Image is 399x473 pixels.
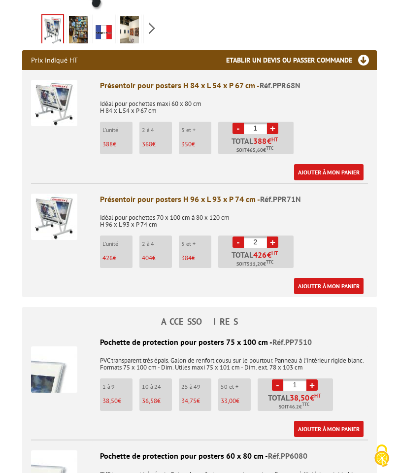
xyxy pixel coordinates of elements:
[31,50,78,70] p: Prix indiqué HT
[181,127,211,134] p: 5 et +
[306,379,318,391] a: +
[142,383,172,390] p: 10 à 24
[181,255,211,262] p: €
[267,251,271,259] span: €
[253,251,267,259] span: 426
[100,194,368,205] div: Présentoir pour posters H 96 x L 93 x P 74 cm -
[314,392,321,399] sup: HT
[290,394,310,402] span: 38,50
[260,394,333,411] p: Total
[22,317,377,327] h4: ACCESSOIRES
[247,146,263,154] span: 465,60
[236,146,273,154] span: Soit €
[142,141,172,148] p: €
[142,254,152,262] span: 404
[272,337,312,347] span: Réf.PP7510
[266,145,273,151] sup: TTC
[294,421,364,437] a: Ajouter à mon panier
[102,383,133,390] p: 1 à 9
[226,50,377,70] h3: Etablir un devis ou passer commande
[302,402,309,407] sup: TTC
[100,94,368,114] p: Idéal pour pochettes maxi 60 x 80 cm H 84 x L 54 x P 67 cm
[253,137,267,145] span: 388
[268,451,307,461] span: Réf.PP6080
[236,260,273,268] span: Soit €
[142,398,172,405] p: €
[279,403,309,411] span: Soit €
[100,80,368,91] div: Présentoir pour posters H 84 x L 54 x P 67 cm -
[102,140,113,148] span: 388
[31,80,77,126] img: Présentoir pour posters H 84 x L 54 x P 67 cm
[181,140,192,148] span: 350
[142,240,172,247] p: 2 à 4
[31,194,77,240] img: Présentoir pour posters H 96 x L 93 x P 74 cm
[369,443,394,468] img: Cookies (fenêtre modale)
[221,397,236,405] span: 33,00
[260,80,300,90] span: Réf.PPR68N
[181,254,192,262] span: 384
[221,398,251,405] p: €
[233,236,244,248] a: -
[31,346,77,393] img: Pochette de protection pour posters 75 x 100 cm
[31,337,368,348] div: Pochette de protection pour posters 75 x 100 cm -
[142,127,172,134] p: 2 à 4
[102,127,133,134] p: L'unité
[142,255,172,262] p: €
[266,259,273,265] sup: TTC
[267,236,278,248] a: +
[267,123,278,134] a: +
[260,194,301,204] span: Réf.PPR71N
[181,141,211,148] p: €
[100,207,368,228] p: Idéal pour pochettes 70 x 100 cm à 80 x 120 cm H 96 x L 93 x P 74 cm
[290,394,321,402] span: €
[294,164,364,180] a: Ajouter à mon panier
[95,16,113,47] img: edimeta_produit_fabrique_en_france.jpg
[294,278,364,294] a: Ajouter à mon panier
[69,16,88,47] img: presentoir_posters_ppr68n.jpg
[42,15,63,46] img: bacs_chariots_ppr68n_1.jpg
[142,140,152,148] span: 368
[31,350,368,371] p: PVC transparent très épais. Galon de renfort cousu sur le pourtour. Panneau à l’intérieur rigide ...
[181,397,197,405] span: 34,75
[102,255,133,262] p: €
[233,123,244,134] a: -
[221,251,294,268] p: Total
[102,240,133,247] p: L'unité
[102,397,118,405] span: 38,50
[267,137,271,145] span: €
[31,450,368,462] div: Pochette de protection pour posters 60 x 80 cm -
[289,403,299,411] span: 46.2
[102,398,133,405] p: €
[365,439,399,473] button: Cookies (fenêtre modale)
[181,240,211,247] p: 5 et +
[271,136,278,143] sup: HT
[142,397,157,405] span: 36,58
[181,398,211,405] p: €
[102,254,113,262] span: 426
[221,137,294,154] p: Total
[271,250,278,257] sup: HT
[120,16,139,47] img: presentoir_posters_ppr68n_3.jpg
[247,260,263,268] span: 511,20
[272,379,283,391] a: -
[147,20,157,36] span: Next
[181,383,211,390] p: 25 à 49
[102,141,133,148] p: €
[221,383,251,390] p: 50 et +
